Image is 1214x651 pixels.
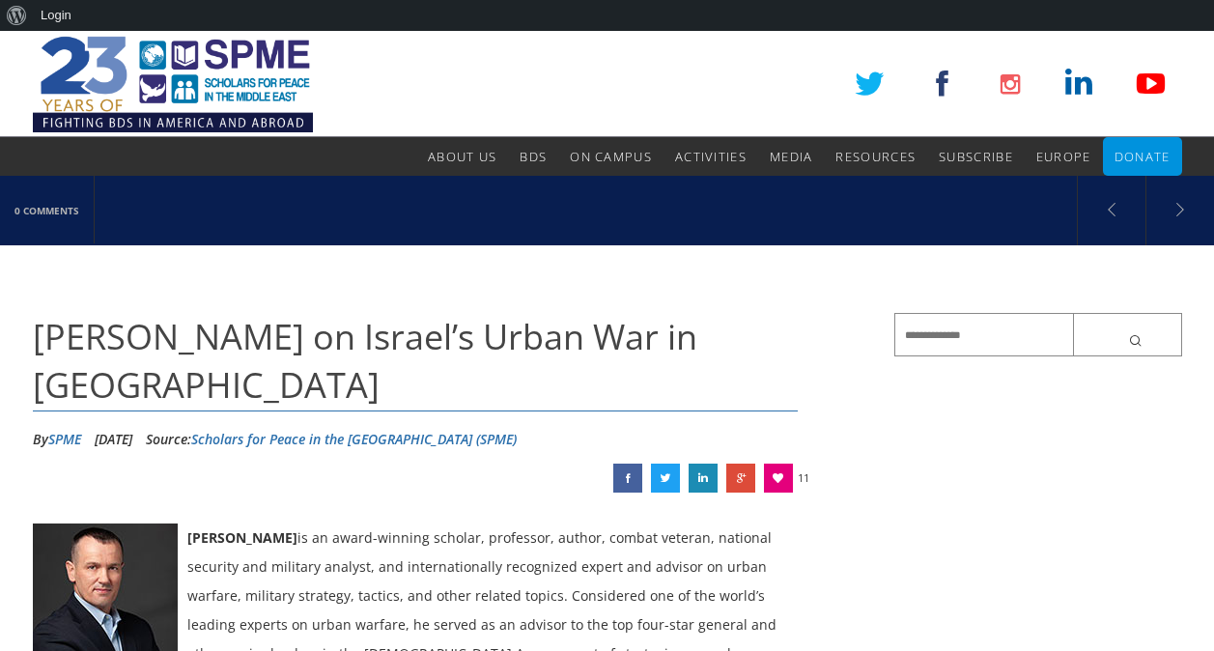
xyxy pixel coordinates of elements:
[651,464,680,493] a: John Spencer on Israel’s Urban War in Gaza
[95,425,132,454] li: [DATE]
[939,148,1013,165] span: Subscribe
[33,425,81,454] li: By
[689,464,718,493] a: John Spencer on Israel’s Urban War in Gaza
[613,464,642,493] a: John Spencer on Israel’s Urban War in Gaza
[570,148,652,165] span: On Campus
[428,137,496,176] a: About Us
[33,313,697,409] span: [PERSON_NAME] on Israel’s Urban War in [GEOGRAPHIC_DATA]
[835,148,916,165] span: Resources
[770,137,813,176] a: Media
[146,425,517,454] div: Source:
[1036,137,1091,176] a: Europe
[33,31,313,137] img: SPME
[187,528,297,547] strong: [PERSON_NAME]
[191,430,517,448] a: Scholars for Peace in the [GEOGRAPHIC_DATA] (SPME)
[570,137,652,176] a: On Campus
[1036,148,1091,165] span: Europe
[675,137,747,176] a: Activities
[520,137,547,176] a: BDS
[798,464,809,493] span: 11
[48,430,81,448] a: SPME
[1115,148,1171,165] span: Donate
[520,148,547,165] span: BDS
[726,464,755,493] a: John Spencer on Israel’s Urban War in Gaza
[675,148,747,165] span: Activities
[939,137,1013,176] a: Subscribe
[835,137,916,176] a: Resources
[770,148,813,165] span: Media
[1115,137,1171,176] a: Donate
[428,148,496,165] span: About Us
